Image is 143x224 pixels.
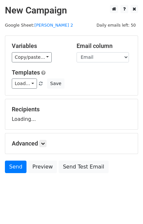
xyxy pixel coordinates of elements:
div: Loading... [12,106,131,123]
a: [PERSON_NAME] 2 [34,23,73,28]
h5: Email column [77,42,132,50]
a: Send [5,161,27,173]
a: Templates [12,69,40,76]
h5: Variables [12,42,67,50]
a: Preview [28,161,57,173]
iframe: Chat Widget [110,192,143,224]
span: Daily emails left: 50 [94,22,138,29]
button: Save [47,78,64,89]
a: Copy/paste... [12,52,52,62]
a: Send Test Email [59,161,108,173]
a: Load... [12,78,37,89]
small: Google Sheet: [5,23,73,28]
a: Daily emails left: 50 [94,23,138,28]
h2: New Campaign [5,5,138,16]
h5: Advanced [12,140,131,147]
h5: Recipients [12,106,131,113]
